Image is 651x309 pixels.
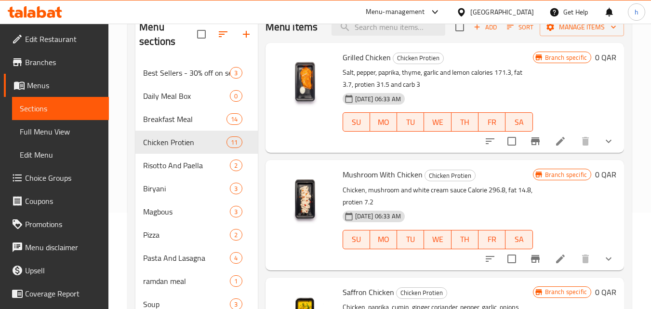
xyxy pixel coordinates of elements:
[191,24,212,44] span: Select all sections
[595,51,616,64] h6: 0 QAR
[603,135,614,147] svg: Show Choices
[135,61,257,84] div: Best Sellers - 30% off on selected items3
[470,20,501,35] button: Add
[4,213,109,236] a: Promotions
[524,130,547,153] button: Branch-specific-item
[597,247,620,270] button: show more
[547,21,616,33] span: Manage items
[505,20,536,35] button: Sort
[227,115,241,124] span: 14
[4,236,109,259] a: Menu disclaimer
[397,287,447,298] span: Chicken Protien
[212,23,235,46] span: Sort sections
[135,107,257,131] div: Breakfast Meal14
[230,160,242,171] div: items
[425,170,475,181] span: Chicken Protien
[424,112,451,132] button: WE
[25,33,101,45] span: Edit Restaurant
[143,183,230,194] span: Biryani
[230,67,242,79] div: items
[226,136,242,148] div: items
[143,136,226,148] span: Chicken Protien
[370,112,397,132] button: MO
[4,74,109,97] a: Menus
[507,22,533,33] span: Sort
[574,247,597,270] button: delete
[478,130,502,153] button: sort-choices
[230,252,242,264] div: items
[343,285,394,299] span: Saffron Chicken
[347,232,366,246] span: SU
[135,246,257,269] div: Pasta And Lasagna4
[273,168,335,229] img: Mushroom With Chicken
[397,230,424,249] button: TU
[505,230,532,249] button: SA
[230,161,241,170] span: 2
[455,232,475,246] span: TH
[25,218,101,230] span: Promotions
[595,168,616,181] h6: 0 QAR
[230,206,242,217] div: items
[273,51,335,112] img: Grilled Chicken
[509,115,529,129] span: SA
[502,131,522,151] span: Select to update
[266,20,318,34] h2: Menu items
[470,7,534,17] div: [GEOGRAPHIC_DATA]
[135,131,257,154] div: Chicken Protien11
[347,115,366,129] span: SU
[143,252,230,264] span: Pasta And Lasagna
[143,160,230,171] span: Risotto And Paella
[482,232,502,246] span: FR
[524,247,547,270] button: Branch-specific-item
[135,200,257,223] div: Magbous3
[230,300,241,309] span: 3
[597,130,620,153] button: show more
[428,115,447,129] span: WE
[452,230,478,249] button: TH
[541,170,591,179] span: Branch specific
[424,230,451,249] button: WE
[374,232,393,246] span: MO
[332,19,445,36] input: search
[230,230,241,240] span: 2
[393,53,443,64] span: Chicken Protien
[401,115,420,129] span: TU
[135,84,257,107] div: Daily Meal Box0
[4,259,109,282] a: Upsell
[452,112,478,132] button: TH
[25,288,101,299] span: Coverage Report
[343,50,391,65] span: Grilled Chicken
[501,20,540,35] span: Sort items
[351,94,405,104] span: [DATE] 06:33 AM
[25,265,101,276] span: Upsell
[235,23,258,46] button: Add section
[12,97,109,120] a: Sections
[226,113,242,125] div: items
[555,135,566,147] a: Edit menu item
[135,223,257,246] div: Pizza2
[393,53,444,64] div: Chicken Protien
[230,277,241,286] span: 1
[12,143,109,166] a: Edit Menu
[343,67,533,91] p: Salt, pepper, paprika, thyme, garlic and lemon calories 171.3, fat 3.7, protien 31.5 and carb 3
[143,67,230,79] span: Best Sellers - 30% off on selected items
[27,80,101,91] span: Menus
[143,113,226,125] div: Breakfast Meal
[143,229,230,241] span: Pizza
[343,184,533,208] p: Chicken, mushroom and white cream sauce Calorie 296.8, fat 14.8, protien 7.2
[230,207,241,216] span: 3
[139,20,197,49] h2: Menu sections
[25,56,101,68] span: Branches
[541,53,591,62] span: Branch specific
[20,103,101,114] span: Sections
[482,115,502,129] span: FR
[20,126,101,137] span: Full Menu View
[540,18,624,36] button: Manage items
[4,51,109,74] a: Branches
[472,22,498,33] span: Add
[4,166,109,189] a: Choice Groups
